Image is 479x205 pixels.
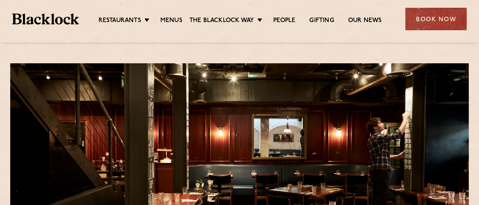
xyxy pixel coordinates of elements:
a: Gifting [309,17,334,26]
img: BL_Textured_Logo-footer-cropped.svg [12,13,79,25]
a: Our News [348,17,382,26]
a: Restaurants [99,17,141,26]
a: People [273,17,295,26]
a: Menus [160,17,182,26]
a: The Blacklock Way [189,17,254,26]
div: Book Now [405,8,467,30]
